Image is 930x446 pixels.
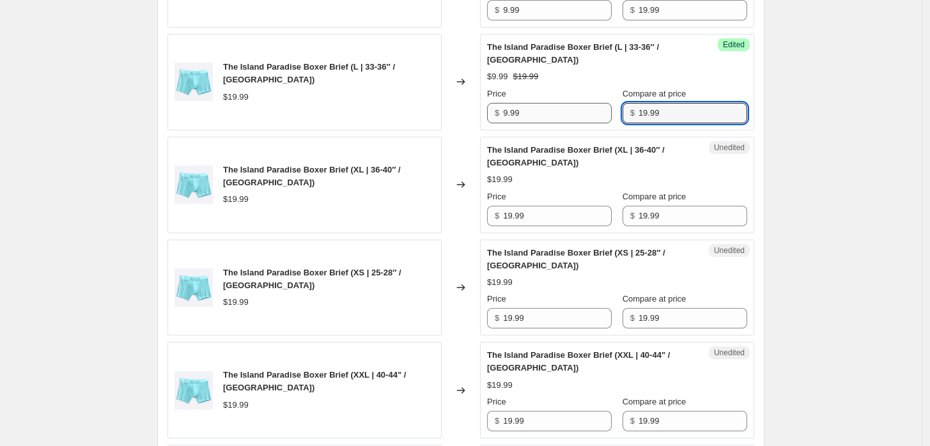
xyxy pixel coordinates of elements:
[487,248,665,270] span: The Island Paradise Boxer Brief (XS | 25-28″ / [GEOGRAPHIC_DATA])
[487,173,513,186] div: $19.99
[487,42,659,65] span: The Island Paradise Boxer Brief (L | 33-36″ / [GEOGRAPHIC_DATA])
[714,245,745,256] span: Unedited
[174,63,213,101] img: TheIslandParadiseBoxerBrief_80x.png
[223,268,401,290] span: The Island Paradise Boxer Brief (XS | 25-28″ / [GEOGRAPHIC_DATA])
[495,5,499,15] span: $
[174,268,213,307] img: TheIslandParadiseBoxerBrief_80x.png
[174,371,213,410] img: TheIslandParadiseBoxerBrief_80x.png
[723,40,745,50] span: Edited
[223,193,249,206] div: $19.99
[495,416,499,426] span: $
[513,70,539,83] strike: $19.99
[487,350,670,373] span: The Island Paradise Boxer Brief (XXL | 40-44" / [GEOGRAPHIC_DATA])
[174,165,213,204] img: TheIslandParadiseBoxerBrief_80x.png
[714,348,745,358] span: Unedited
[623,192,686,201] span: Compare at price
[630,211,635,220] span: $
[487,192,506,201] span: Price
[223,165,401,187] span: The Island Paradise Boxer Brief (XL | 36-40″ / [GEOGRAPHIC_DATA])
[495,108,499,118] span: $
[495,211,499,220] span: $
[630,416,635,426] span: $
[223,62,395,84] span: The Island Paradise Boxer Brief (L | 33-36″ / [GEOGRAPHIC_DATA])
[223,399,249,411] div: $19.99
[623,294,686,304] span: Compare at price
[714,142,745,153] span: Unedited
[223,296,249,309] div: $19.99
[623,89,686,98] span: Compare at price
[487,379,513,392] div: $19.99
[495,313,499,323] span: $
[487,397,506,406] span: Price
[487,145,665,167] span: The Island Paradise Boxer Brief (XL | 36-40″ / [GEOGRAPHIC_DATA])
[623,397,686,406] span: Compare at price
[630,5,635,15] span: $
[223,91,249,104] div: $19.99
[487,89,506,98] span: Price
[487,276,513,289] div: $19.99
[487,294,506,304] span: Price
[487,70,508,83] div: $9.99
[630,108,635,118] span: $
[630,313,635,323] span: $
[223,370,406,392] span: The Island Paradise Boxer Brief (XXL | 40-44" / [GEOGRAPHIC_DATA])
